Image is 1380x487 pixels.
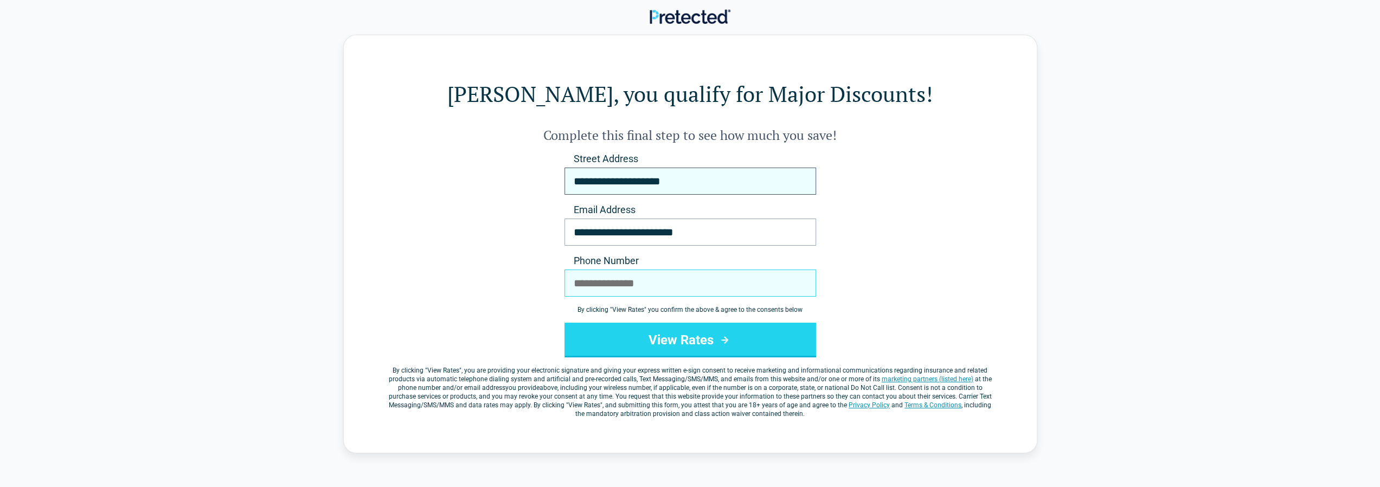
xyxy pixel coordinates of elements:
label: Street Address [564,152,816,165]
a: marketing partners (listed here) [882,375,973,383]
h2: Complete this final step to see how much you save! [387,126,993,144]
div: By clicking " View Rates " you confirm the above & agree to the consents below [564,305,816,314]
a: Terms & Conditions [904,401,961,409]
a: Privacy Policy [849,401,890,409]
label: By clicking " ", you are providing your electronic signature and giving your express written e-si... [387,366,993,418]
label: Email Address [564,203,816,216]
h1: [PERSON_NAME], you qualify for Major Discounts! [387,79,993,109]
label: Phone Number [564,254,816,267]
button: View Rates [564,323,816,357]
span: View Rates [427,367,459,374]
